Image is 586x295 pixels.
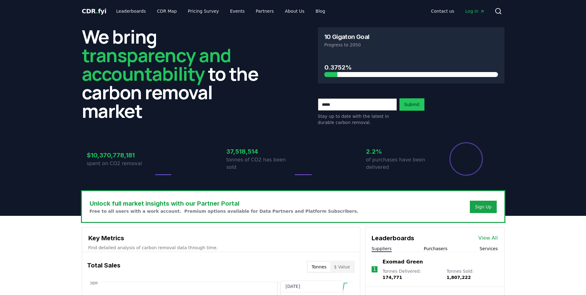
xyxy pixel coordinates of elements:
[183,6,224,17] a: Pricing Survey
[87,151,154,160] h3: $10,370,778,181
[426,6,459,17] a: Contact us
[424,246,448,252] button: Purchasers
[372,246,392,252] button: Suppliers
[87,160,154,167] p: spent on CO2 removal
[96,7,98,15] span: .
[478,234,498,242] a: View All
[373,266,376,273] p: 1
[226,156,293,171] p: tonnes of CO2 has been sold
[366,156,433,171] p: of purchases have been delivered
[90,208,359,214] p: Free to all users with a work account. Premium options available for Data Partners and Platform S...
[88,245,354,251] p: Find detailed analysis of carbon removal data through time.
[82,7,107,15] span: CDR fyi
[460,6,489,17] a: Log in
[152,6,182,17] a: CDR Map
[90,199,359,208] h3: Unlock full market insights with our Partner Portal
[366,147,433,156] h3: 2.2%
[475,204,491,210] a: Sign Up
[82,7,107,15] a: CDR.fyi
[318,113,397,126] p: Stay up to date with the latest in durable carbon removal.
[251,6,279,17] a: Partners
[324,42,498,48] p: Progress to 2050
[111,6,151,17] a: Leaderboards
[446,268,498,280] p: Tonnes Sold :
[449,142,483,176] div: Percentage of sales delivered
[470,201,496,213] button: Sign Up
[88,233,354,243] h3: Key Metrics
[226,147,293,156] h3: 37,518,514
[382,258,423,266] a: Exomad Green
[382,268,440,280] p: Tonnes Delivered :
[465,8,484,14] span: Log in
[399,98,425,111] button: Submit
[426,6,489,17] nav: Main
[308,262,330,272] button: Tonnes
[330,262,354,272] button: $ Value
[382,275,402,280] span: 174,771
[479,246,498,252] button: Services
[82,42,231,86] span: transparency and accountability
[111,6,330,17] nav: Main
[90,281,98,285] tspan: 38M
[225,6,250,17] a: Events
[324,34,369,40] h3: 10 Gigaton Goal
[311,6,330,17] a: Blog
[324,63,498,72] h3: 0.3752%
[82,27,268,120] h2: We bring to the carbon removal market
[446,275,471,280] span: 1,807,222
[280,6,309,17] a: About Us
[87,261,120,273] h3: Total Sales
[372,233,414,243] h3: Leaderboards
